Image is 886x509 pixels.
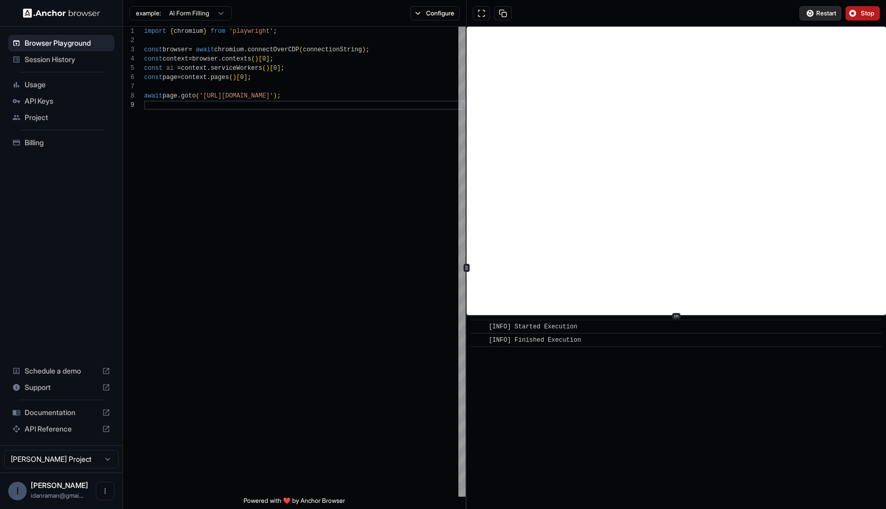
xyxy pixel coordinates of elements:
span: . [177,92,181,100]
span: Restart [816,9,836,17]
span: ( [262,65,266,72]
span: ) [266,65,270,72]
span: Documentation [25,407,98,418]
span: ai [166,65,173,72]
div: API Keys [8,93,114,109]
span: 0 [240,74,244,81]
span: await [144,92,163,100]
span: = [177,74,181,81]
span: ( [299,46,303,53]
button: Open menu [96,482,114,500]
div: 8 [123,91,134,101]
span: page [163,92,177,100]
span: . [244,46,247,53]
div: 7 [123,82,134,91]
span: idanraman@gmail.com [31,492,84,499]
span: } [203,28,207,35]
span: contexts [221,55,251,63]
span: context [181,74,207,81]
span: ) [362,46,366,53]
span: chromium [174,28,204,35]
div: Support [8,379,114,396]
span: browser [192,55,218,63]
span: 'playwright' [229,28,273,35]
div: 2 [123,36,134,45]
span: ( [229,74,233,81]
span: ; [277,92,280,100]
div: Billing [8,134,114,151]
button: Configure [410,6,460,21]
span: connectionString [303,46,362,53]
div: 3 [123,45,134,54]
span: ] [277,65,280,72]
div: Documentation [8,404,114,421]
span: Schedule a demo [25,366,98,376]
span: 0 [273,65,277,72]
span: ; [248,74,251,81]
span: ] [244,74,247,81]
img: Anchor Logo [23,8,100,18]
span: example: [136,9,161,17]
span: [ [258,55,262,63]
button: Open in full screen [473,6,490,21]
span: ​ [476,322,481,332]
span: from [211,28,226,35]
span: 0 [262,55,266,63]
span: Powered with ❤️ by Anchor Browser [244,497,345,509]
span: Support [25,382,98,393]
span: = [177,65,181,72]
span: import [144,28,166,35]
div: 4 [123,54,134,64]
div: 9 [123,101,134,110]
span: ​ [476,335,481,345]
span: serviceWorkers [211,65,263,72]
span: context [163,55,188,63]
span: = [188,46,192,53]
span: ( [251,55,255,63]
span: [ [236,74,240,81]
div: Browser Playground [8,35,114,51]
div: API Reference [8,421,114,437]
span: . [207,74,210,81]
span: pages [211,74,229,81]
div: I [8,482,27,500]
span: [INFO] Finished Execution [489,337,581,344]
span: ] [266,55,270,63]
div: Schedule a demo [8,363,114,379]
span: connectOverCDP [248,46,299,53]
span: Idan Raman [31,481,88,490]
span: Project [25,112,110,123]
span: page [163,74,177,81]
span: Stop [861,9,875,17]
span: [ [270,65,273,72]
button: Copy session ID [494,6,512,21]
span: browser [163,46,188,53]
span: [INFO] Started Execution [489,323,577,330]
span: ; [273,28,277,35]
span: API Reference [25,424,98,434]
span: chromium [214,46,244,53]
span: goto [181,92,196,100]
span: ; [366,46,369,53]
span: const [144,65,163,72]
div: Session History [8,51,114,68]
span: const [144,55,163,63]
div: Usage [8,76,114,93]
span: ; [281,65,285,72]
span: ; [270,55,273,63]
div: 6 [123,73,134,82]
div: Project [8,109,114,126]
span: Session History [25,54,110,65]
span: { [170,28,173,35]
span: = [188,55,192,63]
span: Billing [25,138,110,148]
div: 5 [123,64,134,73]
span: const [144,46,163,53]
button: Restart [799,6,841,21]
span: '[URL][DOMAIN_NAME]' [199,92,273,100]
span: API Keys [25,96,110,106]
span: ) [233,74,236,81]
span: ) [255,55,258,63]
span: . [218,55,221,63]
span: ( [196,92,199,100]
